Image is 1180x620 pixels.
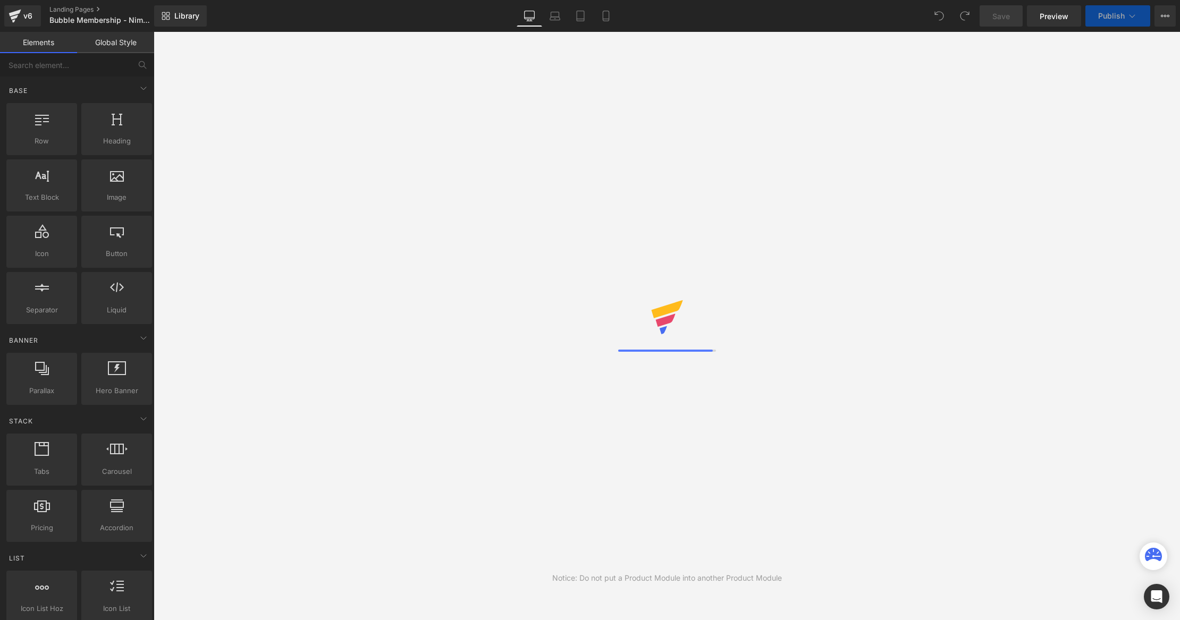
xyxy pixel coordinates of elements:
[8,86,29,96] span: Base
[8,416,34,426] span: Stack
[49,16,151,24] span: Bubble Membership - Nimbus Launch 24hr exclusive
[1040,11,1068,22] span: Preview
[929,5,950,27] button: Undo
[1027,5,1081,27] a: Preview
[8,335,39,345] span: Banner
[10,385,74,396] span: Parallax
[85,192,149,203] span: Image
[85,135,149,147] span: Heading
[10,304,74,316] span: Separator
[1085,5,1150,27] button: Publish
[1098,12,1125,20] span: Publish
[517,5,542,27] a: Desktop
[10,192,74,203] span: Text Block
[992,11,1010,22] span: Save
[552,572,782,584] div: Notice: Do not put a Product Module into another Product Module
[10,248,74,259] span: Icon
[10,135,74,147] span: Row
[49,5,172,14] a: Landing Pages
[8,553,26,563] span: List
[10,603,74,614] span: Icon List Hoz
[154,5,207,27] a: New Library
[174,11,199,21] span: Library
[1144,584,1169,609] div: Open Intercom Messenger
[85,304,149,316] span: Liquid
[568,5,593,27] a: Tablet
[85,466,149,477] span: Carousel
[1154,5,1176,27] button: More
[4,5,41,27] a: v6
[10,522,74,533] span: Pricing
[85,603,149,614] span: Icon List
[954,5,975,27] button: Redo
[21,9,35,23] div: v6
[77,32,154,53] a: Global Style
[10,466,74,477] span: Tabs
[542,5,568,27] a: Laptop
[85,248,149,259] span: Button
[85,385,149,396] span: Hero Banner
[593,5,619,27] a: Mobile
[85,522,149,533] span: Accordion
